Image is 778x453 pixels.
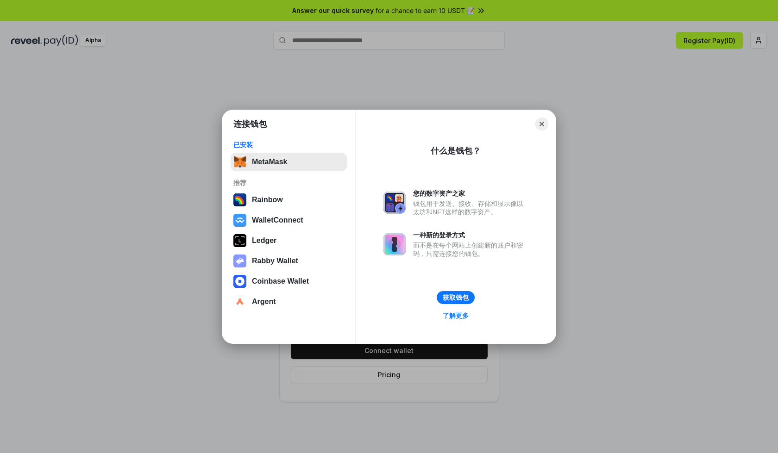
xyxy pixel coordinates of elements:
[437,291,475,304] button: 获取钱包
[233,295,246,308] img: svg+xml,%3Csvg%20width%3D%2228%22%20height%3D%2228%22%20viewBox%3D%220%200%2028%2028%22%20fill%3D...
[413,189,528,198] div: 您的数字资产之家
[233,118,267,130] h1: 连接钱包
[231,191,347,209] button: Rainbow
[231,292,347,311] button: Argent
[413,199,528,216] div: 钱包用于发送、接收、存储和显示像以太坊和NFT这样的数字资产。
[413,231,528,239] div: 一种新的登录方式
[252,257,298,265] div: Rabby Wallet
[383,233,406,255] img: svg+xml,%3Csvg%20xmlns%3D%22http%3A%2F%2Fwww.w3.org%2F2000%2Fsvg%22%20fill%3D%22none%22%20viewBox...
[231,211,347,230] button: WalletConnect
[443,311,469,320] div: 了解更多
[413,241,528,258] div: 而不是在每个网站上创建新的账户和密码，只需连接您的钱包。
[535,118,548,130] button: Close
[431,145,481,156] div: 什么是钱包？
[252,216,303,224] div: WalletConnect
[383,192,406,214] img: svg+xml,%3Csvg%20xmlns%3D%22http%3A%2F%2Fwww.w3.org%2F2000%2Fsvg%22%20fill%3D%22none%22%20viewBox...
[233,214,246,227] img: svg+xml,%3Csvg%20width%3D%2228%22%20height%3D%2228%22%20viewBox%3D%220%200%2028%2028%22%20fill%3D...
[252,236,276,245] div: Ledger
[233,234,246,247] img: svg+xml,%3Csvg%20xmlns%3D%22http%3A%2F%2Fwww.w3.org%2F2000%2Fsvg%22%20width%3D%2228%22%20height%3...
[252,298,276,306] div: Argent
[231,231,347,250] button: Ledger
[233,275,246,288] img: svg+xml,%3Csvg%20width%3D%2228%22%20height%3D%2228%22%20viewBox%3D%220%200%2028%2028%22%20fill%3D...
[252,196,283,204] div: Rainbow
[233,193,246,206] img: svg+xml,%3Csvg%20width%3D%22120%22%20height%3D%22120%22%20viewBox%3D%220%200%20120%20120%22%20fil...
[443,293,469,302] div: 获取钱包
[252,277,309,285] div: Coinbase Wallet
[231,272,347,291] button: Coinbase Wallet
[231,153,347,171] button: MetaMask
[231,252,347,270] button: Rabby Wallet
[233,179,344,187] div: 推荐
[233,254,246,267] img: svg+xml,%3Csvg%20xmlns%3D%22http%3A%2F%2Fwww.w3.org%2F2000%2Fsvg%22%20fill%3D%22none%22%20viewBox...
[233,141,344,149] div: 已安装
[233,155,246,168] img: svg+xml,%3Csvg%20fill%3D%22none%22%20height%3D%2233%22%20viewBox%3D%220%200%2035%2033%22%20width%...
[252,158,287,166] div: MetaMask
[437,310,474,322] a: 了解更多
